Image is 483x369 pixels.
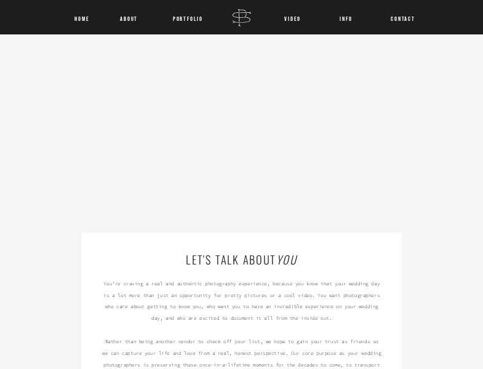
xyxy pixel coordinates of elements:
a: Portfolio [169,12,207,23]
i: YOU [276,251,297,268]
a: Home [72,12,92,23]
a: VIDEO [284,12,301,23]
a: INFO [331,12,361,23]
a: CONTACT [391,12,409,23]
a: About [118,12,139,23]
h3: LET'S TALK ABOUT [120,250,363,271]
